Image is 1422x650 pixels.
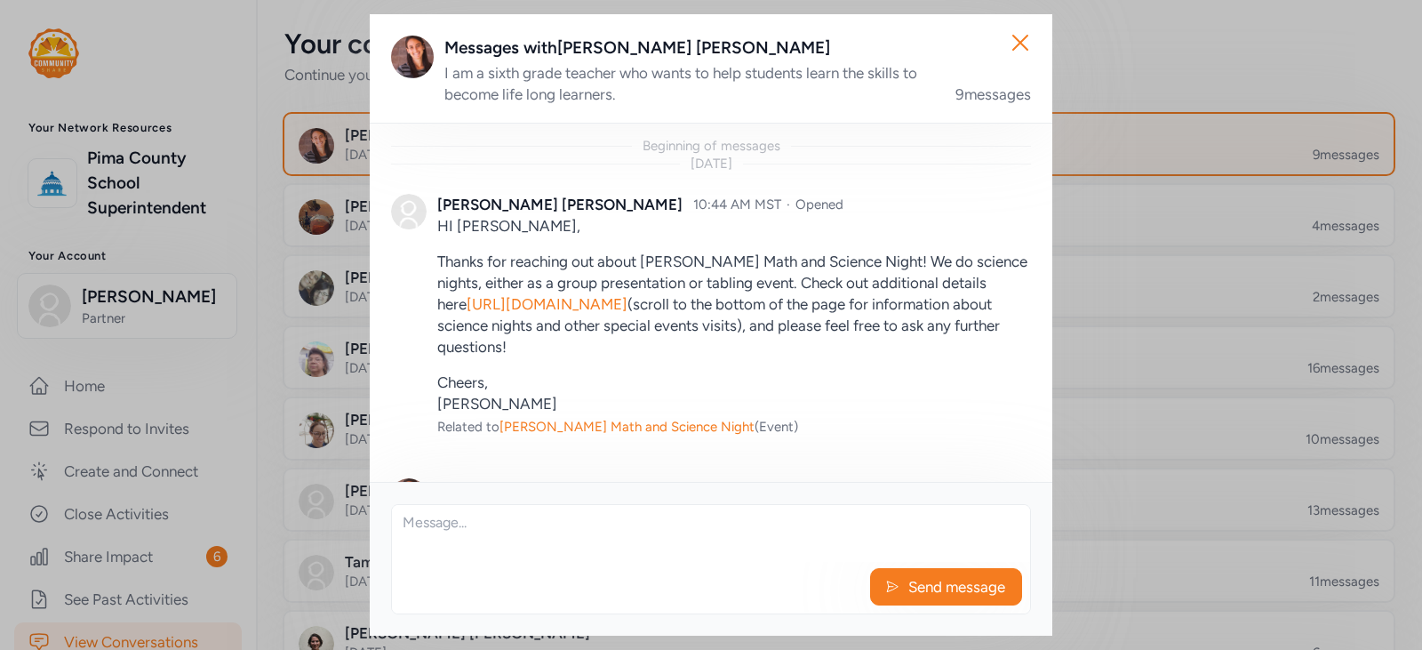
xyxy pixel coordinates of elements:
[437,215,1031,237] p: HI [PERSON_NAME],
[782,481,786,497] span: ·
[391,194,427,229] img: Avatar
[693,197,781,213] span: 10:44 AM MST
[467,295,627,313] a: [URL][DOMAIN_NAME]
[693,481,777,497] span: 11:24 AM MST
[437,478,683,500] div: [PERSON_NAME] [PERSON_NAME]
[955,84,1031,105] div: 9 messages
[787,197,790,213] span: ·
[437,194,683,215] div: [PERSON_NAME] [PERSON_NAME]
[444,62,934,105] div: I am a sixth grade teacher who wants to help students learn the skills to become life long learners.
[391,478,427,514] img: Avatar
[444,36,1031,60] div: Messages with [PERSON_NAME] [PERSON_NAME]
[643,137,780,155] div: Beginning of messages
[437,251,1031,357] p: Thanks for reaching out about [PERSON_NAME] Math and Science Night! We do science nights, either ...
[499,419,755,435] span: [PERSON_NAME] Math and Science Night
[691,155,732,173] div: [DATE]
[795,197,843,213] span: Opened
[870,568,1022,606] button: Send message
[391,36,434,78] img: Avatar
[907,576,1007,598] span: Send message
[791,481,839,497] span: Opened
[437,372,1031,414] p: Cheers, [PERSON_NAME]
[437,419,798,435] span: Related to (Event)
